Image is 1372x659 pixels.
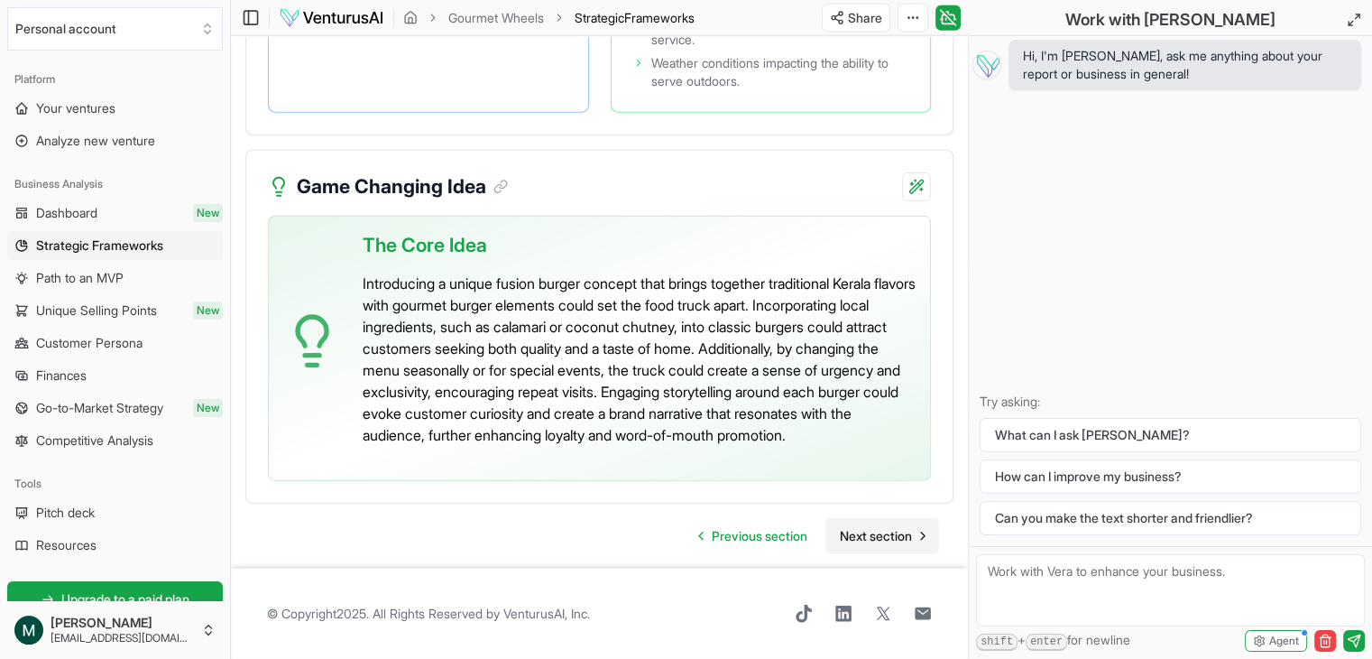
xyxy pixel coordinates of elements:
nav: breadcrumb [403,9,695,27]
span: © Copyright 2025 . All Rights Reserved by . [267,605,590,623]
span: New [193,399,223,417]
span: Unique Selling Points [36,302,157,320]
span: Path to an MVP [36,269,124,287]
span: Upgrade to a paid plan [61,590,189,608]
span: Previous section [712,527,807,545]
a: Upgrade to a paid plan [7,581,223,617]
kbd: enter [1026,634,1067,651]
span: Weather conditions impacting the ability to serve outdoors. [651,54,909,90]
span: Hi, I'm [PERSON_NAME], ask me anything about your report or business in general! [1023,47,1347,83]
span: Competitive Analysis [36,432,153,450]
button: Can you make the text shorter and friendlier? [980,501,1361,535]
span: [PERSON_NAME] [51,615,194,631]
span: Strategic Frameworks [36,237,163,255]
span: [EMAIL_ADDRESS][DOMAIN_NAME] [51,631,194,645]
span: Analyze new venture [36,132,155,150]
a: Go to previous page [685,518,822,554]
button: What can I ask [PERSON_NAME]? [980,418,1361,452]
span: Agent [1269,634,1299,648]
img: logo [279,7,384,29]
span: + for newline [976,631,1130,651]
div: Platform [7,65,223,94]
a: Your ventures [7,94,223,123]
div: Tools [7,469,223,498]
nav: pagination [685,518,939,554]
button: Agent [1245,630,1307,652]
a: Go-to-Market StrategyNew [7,394,223,422]
a: DashboardNew [7,199,223,227]
button: Share [822,4,890,32]
a: Resources [7,531,223,560]
h2: Work with [PERSON_NAME] [1065,7,1275,32]
a: Finances [7,361,223,390]
span: Pitch deck [36,504,95,522]
span: Resources [36,536,97,554]
span: Go-to-Market Strategy [36,399,163,417]
a: Go to next page [825,518,939,554]
button: [PERSON_NAME][EMAIL_ADDRESS][DOMAIN_NAME] [7,608,223,652]
span: Your ventures [36,99,115,117]
span: Dashboard [36,204,97,222]
a: Pitch deck [7,498,223,527]
span: Customer Persona [36,334,143,352]
h3: Game Changing Idea [297,172,508,201]
span: Frameworks [624,10,695,25]
img: Vera [972,51,1001,79]
a: VenturusAI, Inc [503,606,587,621]
a: Analyze new venture [7,126,223,155]
p: Introducing a unique fusion burger concept that brings together traditional Kerala flavors with g... [363,273,916,446]
kbd: shift [976,634,1017,651]
span: Next section [840,527,912,545]
div: Business Analysis [7,170,223,199]
a: Competitive Analysis [7,426,223,455]
img: ACg8ocKVraOs96Rk_geyADKZD1hutP9gfKYV98PZ0PpDZj3zYxzahQ=s96-c [14,616,43,645]
p: Try asking: [980,393,1361,411]
a: Gourmet Wheels [448,9,544,27]
a: Unique Selling PointsNew [7,296,223,325]
a: Strategic Frameworks [7,231,223,260]
span: New [193,302,223,320]
button: How can I improve my business? [980,459,1361,494]
span: The Core Idea [363,231,487,260]
a: Path to an MVP [7,264,223,292]
span: Finances [36,367,87,385]
span: New [193,204,223,222]
span: Share [848,9,882,27]
span: StrategicFrameworks [575,9,695,27]
a: Customer Persona [7,329,223,357]
button: Select an organization [7,7,223,51]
